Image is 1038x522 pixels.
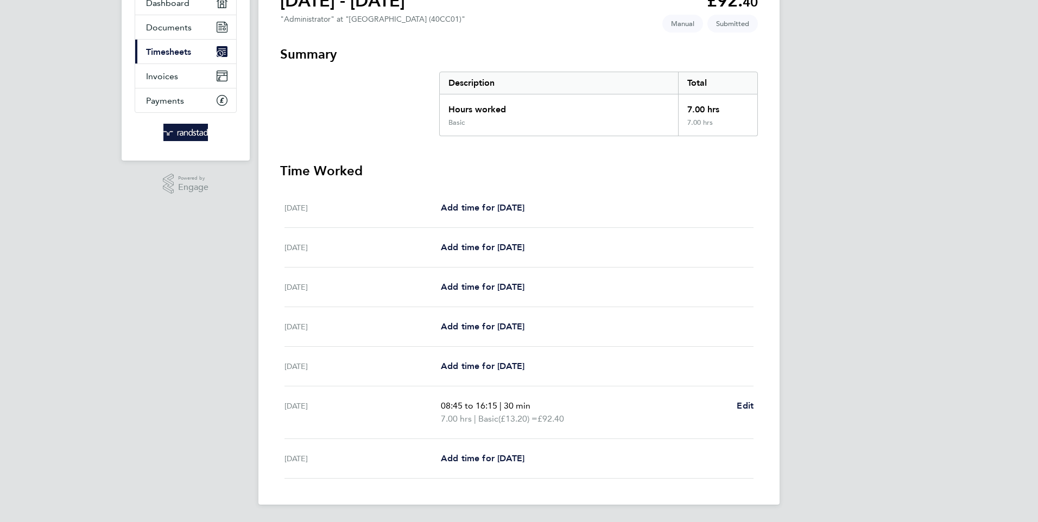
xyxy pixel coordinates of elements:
span: 7.00 hrs [441,413,472,424]
span: This timesheet is Submitted. [707,15,758,33]
span: Add time for [DATE] [441,282,524,292]
h3: Time Worked [280,162,758,180]
span: Documents [146,22,192,33]
a: Timesheets [135,40,236,63]
span: Timesheets [146,47,191,57]
span: Payments [146,96,184,106]
span: Add time for [DATE] [441,361,524,371]
a: Add time for [DATE] [441,320,524,333]
div: Summary [439,72,758,136]
div: [DATE] [284,399,441,425]
div: Hours worked [440,94,678,118]
a: Add time for [DATE] [441,201,524,214]
span: 08:45 to 16:15 [441,400,497,411]
span: Add time for [DATE] [441,242,524,252]
span: Powered by [178,174,208,183]
div: [DATE] [284,360,441,373]
span: Invoices [146,71,178,81]
span: Engage [178,183,208,192]
a: Go to home page [135,124,237,141]
span: Edit [737,400,754,411]
div: 7.00 hrs [678,94,757,118]
a: Edit [737,399,754,412]
a: Add time for [DATE] [441,452,524,465]
span: 30 min [504,400,530,411]
div: [DATE] [284,201,441,214]
div: [DATE] [284,320,441,333]
a: Add time for [DATE] [441,281,524,294]
h3: Summary [280,46,758,63]
span: Add time for [DATE] [441,453,524,463]
span: Add time for [DATE] [441,202,524,213]
span: £92.40 [537,413,564,424]
div: Total [678,72,757,94]
div: 7.00 hrs [678,118,757,136]
span: | [474,413,476,424]
div: "Administrator" at "[GEOGRAPHIC_DATA] (40CC01)" [280,15,465,24]
a: Documents [135,15,236,39]
a: Powered byEngage [163,174,209,194]
div: Basic [448,118,465,127]
span: This timesheet was manually created. [662,15,703,33]
span: | [499,400,502,411]
a: Payments [135,88,236,112]
span: Add time for [DATE] [441,321,524,332]
span: Basic [478,412,498,425]
img: randstad-logo-retina.png [163,124,208,141]
div: [DATE] [284,452,441,465]
a: Add time for [DATE] [441,360,524,373]
a: Add time for [DATE] [441,241,524,254]
div: [DATE] [284,241,441,254]
div: [DATE] [284,281,441,294]
a: Invoices [135,64,236,88]
div: Description [440,72,678,94]
span: (£13.20) = [498,413,537,424]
